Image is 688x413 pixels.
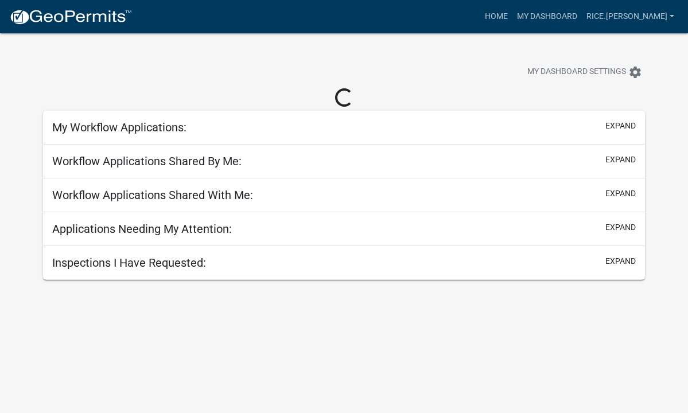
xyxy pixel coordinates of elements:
[628,65,642,79] i: settings
[605,154,636,166] button: expand
[527,65,626,79] span: My Dashboard Settings
[582,6,679,28] a: rice.[PERSON_NAME]
[52,256,206,270] h5: Inspections I Have Requested:
[605,188,636,200] button: expand
[52,188,253,202] h5: Workflow Applications Shared With Me:
[512,6,582,28] a: My Dashboard
[52,120,186,134] h5: My Workflow Applications:
[480,6,512,28] a: Home
[52,222,232,236] h5: Applications Needing My Attention:
[605,221,636,233] button: expand
[52,154,242,168] h5: Workflow Applications Shared By Me:
[518,61,651,83] button: My Dashboard Settingssettings
[605,120,636,132] button: expand
[605,255,636,267] button: expand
